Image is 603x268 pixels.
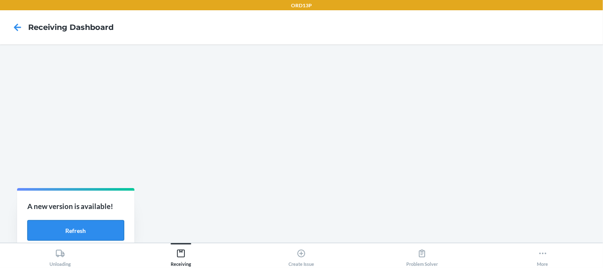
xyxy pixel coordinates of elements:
[537,245,548,267] div: More
[362,243,483,267] button: Problem Solver
[50,245,71,267] div: Unloading
[27,220,124,241] button: Refresh
[171,245,191,267] div: Receiving
[288,245,314,267] div: Create Issue
[121,243,242,267] button: Receiving
[27,201,124,212] p: A new version is available!
[241,243,362,267] button: Create Issue
[482,243,603,267] button: More
[406,245,438,267] div: Problem Solver
[28,22,114,33] h4: Receiving dashboard
[7,51,596,236] iframe: Receiving dashboard
[291,2,312,9] p: ORD13P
